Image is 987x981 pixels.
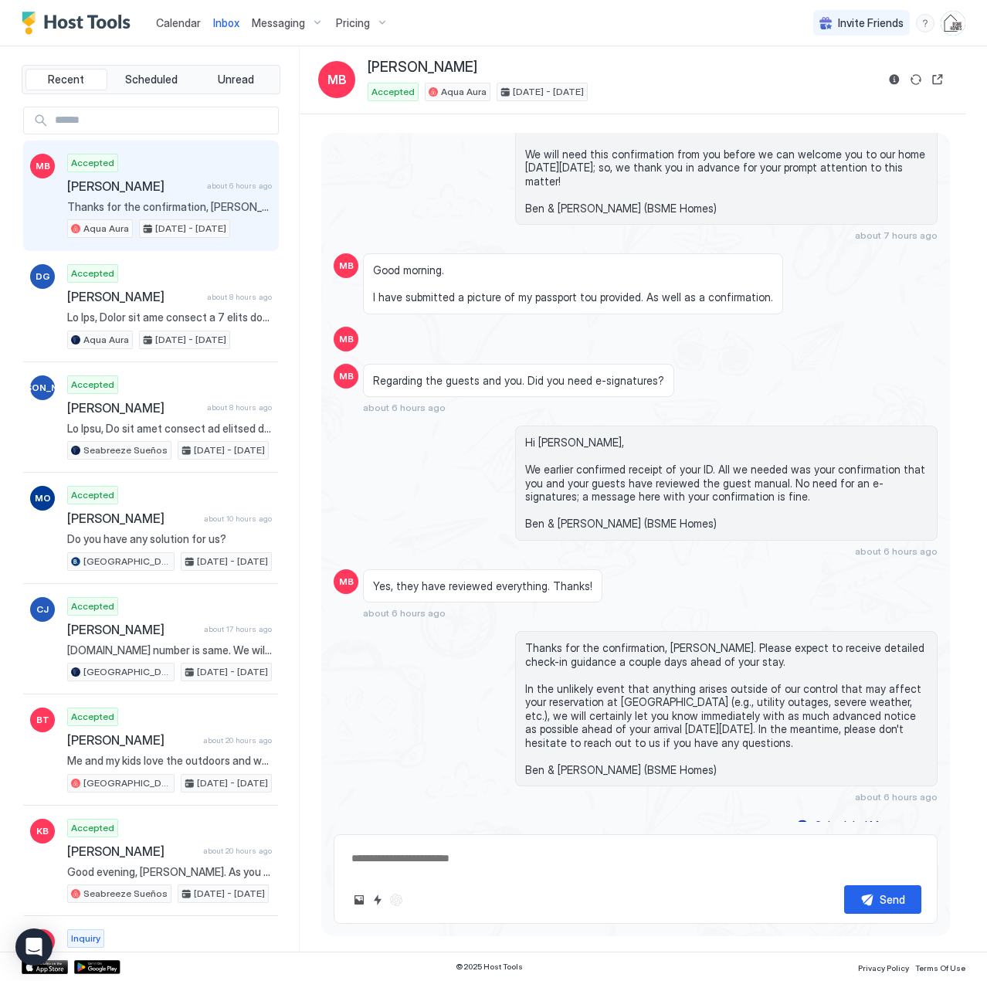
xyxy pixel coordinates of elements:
[203,735,272,745] span: about 20 hours ago
[915,963,965,973] span: Terms Of Use
[22,12,137,35] a: Host Tools Logo
[815,817,920,833] div: Scheduled Messages
[71,378,114,392] span: Accepted
[204,624,272,634] span: about 17 hours ago
[67,422,272,436] span: Lo Ipsu, Do sit amet consect ad elitsed doe te Incididun Utlabo etd magnaa en adminim ven qui nos...
[928,70,947,89] button: Open reservation
[339,259,354,273] span: MB
[907,70,925,89] button: Sync reservation
[71,932,100,945] span: Inquiry
[35,491,51,505] span: MO
[67,865,272,879] span: Good evening, [PERSON_NAME]. As you settle in for the night, we wanted to thank you again for sel...
[74,960,120,974] a: Google Play Store
[858,959,909,975] a: Privacy Policy
[197,776,268,790] span: [DATE] - [DATE]
[363,607,446,619] span: about 6 hours ago
[916,14,934,32] div: menu
[855,791,938,803] span: about 6 hours ago
[213,15,239,31] a: Inbox
[794,815,938,836] button: Scheduled Messages
[83,776,171,790] span: [GEOGRAPHIC_DATA]
[252,16,305,30] span: Messaging
[71,821,114,835] span: Accepted
[844,885,921,914] button: Send
[67,532,272,546] span: Do you have any solution for us?
[203,846,272,856] span: about 20 hours ago
[373,263,773,304] span: Good morning. I have submitted a picture of my passport tou provided. As well as a confirmation.
[67,511,198,526] span: [PERSON_NAME]
[373,374,664,388] span: Regarding the guests and you. Did you need e-signatures?
[48,73,84,87] span: Recent
[194,887,265,901] span: [DATE] - [DATE]
[71,488,114,502] span: Accepted
[885,70,904,89] button: Reservation information
[194,443,265,457] span: [DATE] - [DATE]
[67,289,201,304] span: [PERSON_NAME]
[207,402,272,412] span: about 8 hours ago
[155,333,226,347] span: [DATE] - [DATE]
[525,436,928,531] span: Hi [PERSON_NAME], We earlier confirmed receipt of your ID. All we needed was your confirmation th...
[83,555,171,569] span: [GEOGRAPHIC_DATA]
[350,891,368,909] button: Upload image
[363,402,446,413] span: about 6 hours ago
[36,159,50,173] span: MB
[67,754,272,768] span: Me and my kids love the outdoors and we love lake [PERSON_NAME] now that my grandkids came along ...
[339,369,354,383] span: MB
[858,963,909,973] span: Privacy Policy
[83,887,168,901] span: Seabreeze Sueños
[915,959,965,975] a: Terms Of Use
[204,514,272,524] span: about 10 hours ago
[525,641,928,776] span: Thanks for the confirmation, [PERSON_NAME]. Please expect to receive detailed check-in guidance a...
[456,962,523,972] span: © 2025 Host Tools
[22,960,68,974] div: App Store
[71,266,114,280] span: Accepted
[67,643,272,657] span: [DOMAIN_NAME] number is same. We will go over the manual now.
[218,73,254,87] span: Unread
[156,15,201,31] a: Calendar
[67,622,198,637] span: [PERSON_NAME]
[195,69,276,90] button: Unread
[155,222,226,236] span: [DATE] - [DATE]
[71,599,114,613] span: Accepted
[67,178,201,194] span: [PERSON_NAME]
[441,85,487,99] span: Aqua Aura
[83,443,168,457] span: Seabreeze Sueños
[49,107,278,134] input: Input Field
[880,891,905,908] div: Send
[67,732,197,748] span: [PERSON_NAME]
[339,575,354,589] span: MB
[855,229,938,241] span: about 7 hours ago
[25,69,107,90] button: Recent
[36,713,49,727] span: BT
[36,603,49,616] span: CJ
[339,332,354,346] span: MB
[36,270,50,283] span: DG
[156,16,201,29] span: Calendar
[368,891,387,909] button: Quick reply
[83,333,129,347] span: Aqua Aura
[838,16,904,30] span: Invite Friends
[371,85,415,99] span: Accepted
[855,545,938,557] span: about 6 hours ago
[327,70,347,89] span: MB
[36,824,49,838] span: KB
[15,928,53,966] div: Open Intercom Messenger
[67,311,272,324] span: Lo Ips, Dolor sit ame consect a 7 elits doei tem 3 incidi ut Labo Etdo magn Ali, Enimadmi 05ve qu...
[125,73,178,87] span: Scheduled
[207,292,272,302] span: about 8 hours ago
[373,579,592,593] span: Yes, they have reviewed everything. Thanks!
[71,710,114,724] span: Accepted
[368,59,477,76] span: [PERSON_NAME]
[67,200,272,214] span: Thanks for the confirmation, [PERSON_NAME]. Please expect to receive detailed check-in guidance a...
[83,665,171,679] span: [GEOGRAPHIC_DATA]
[5,381,81,395] span: [PERSON_NAME]
[513,85,584,99] span: [DATE] - [DATE]
[197,555,268,569] span: [DATE] - [DATE]
[336,16,370,30] span: Pricing
[197,665,268,679] span: [DATE] - [DATE]
[213,16,239,29] span: Inbox
[71,156,114,170] span: Accepted
[83,222,129,236] span: Aqua Aura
